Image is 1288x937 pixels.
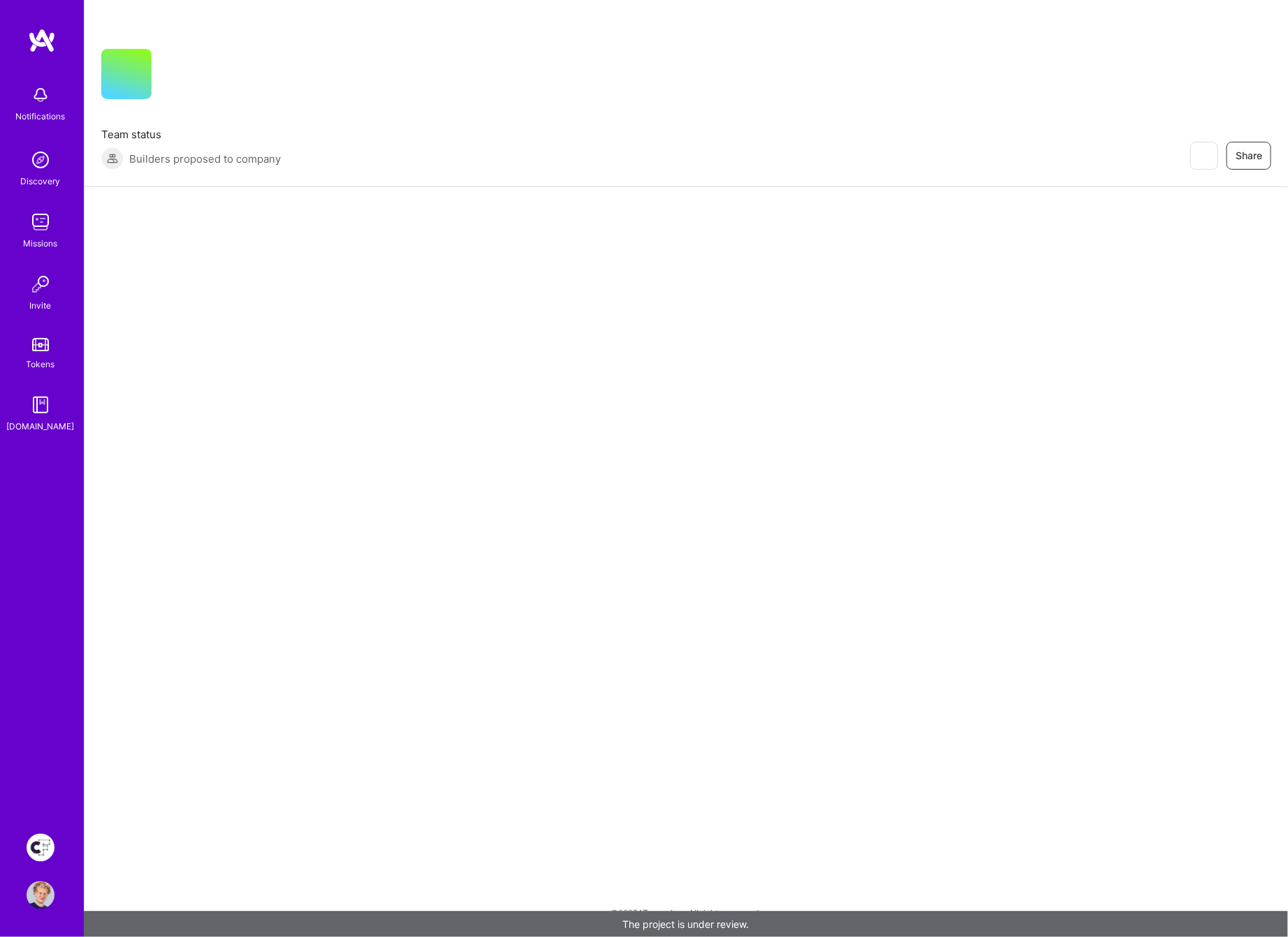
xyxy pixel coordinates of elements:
div: The project is under review. [84,911,1288,937]
a: Creative Fabrica Project Team [23,834,58,862]
img: Builders proposed to company [101,147,124,170]
img: User Avatar [27,881,54,909]
div: [DOMAIN_NAME] [7,419,75,434]
img: teamwork [27,208,54,236]
img: discovery [27,146,54,174]
span: Builders proposed to company [129,152,281,166]
i: icon EyeClosed [1198,150,1209,161]
span: Share [1236,149,1262,163]
img: tokens [32,338,49,351]
div: Tokens [27,357,55,371]
i: icon CompanyGray [168,71,180,82]
span: Team status [101,127,281,142]
img: bell [27,81,54,109]
a: User Avatar [23,881,58,909]
img: Invite [27,270,54,298]
div: Missions [24,236,58,251]
div: Notifications [16,109,66,124]
img: guide book [27,391,54,419]
img: Creative Fabrica Project Team [27,834,54,862]
div: Discovery [21,174,61,189]
button: Share [1227,142,1271,170]
img: logo [28,28,56,53]
div: Invite [30,298,52,313]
